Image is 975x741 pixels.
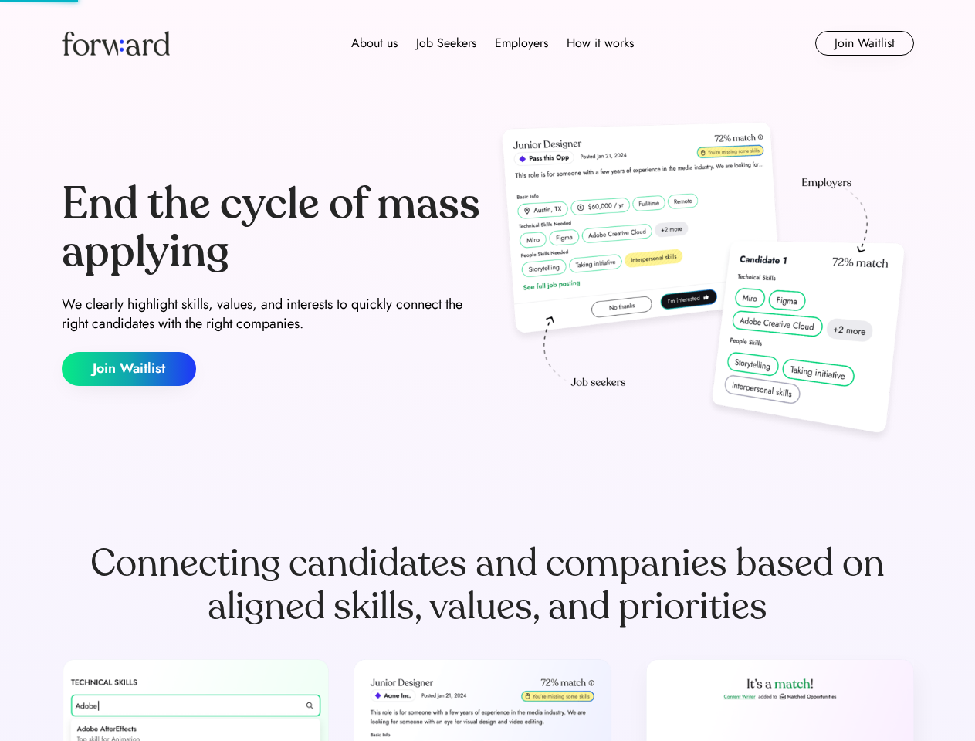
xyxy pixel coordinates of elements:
div: How it works [567,34,634,52]
div: Employers [495,34,548,52]
div: End the cycle of mass applying [62,181,482,276]
div: About us [351,34,398,52]
button: Join Waitlist [62,352,196,386]
img: Forward logo [62,31,170,56]
button: Join Waitlist [815,31,914,56]
img: hero-image.png [494,117,914,449]
div: Job Seekers [416,34,476,52]
div: Connecting candidates and companies based on aligned skills, values, and priorities [62,542,914,628]
div: We clearly highlight skills, values, and interests to quickly connect the right candidates with t... [62,295,482,333]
